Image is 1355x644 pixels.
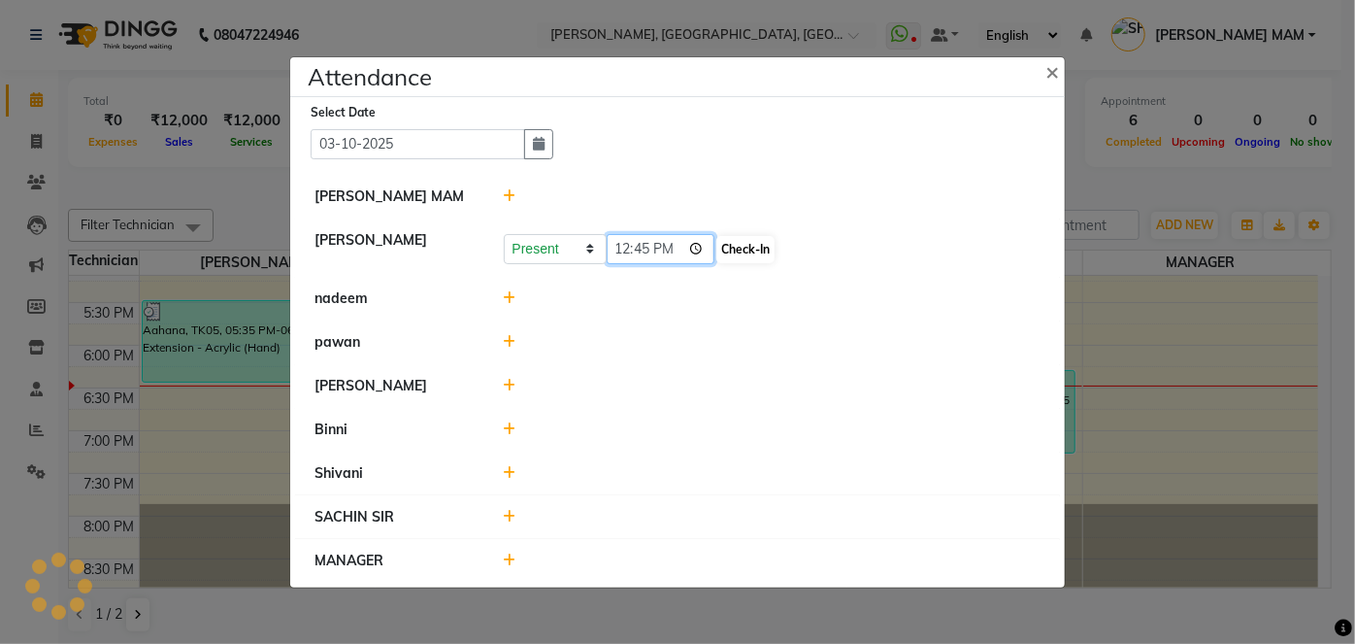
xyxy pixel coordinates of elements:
[300,288,489,309] div: nadeem
[300,332,489,353] div: pawan
[1045,56,1059,85] span: ×
[716,236,775,263] button: Check-In
[308,59,432,94] h4: Attendance
[311,104,376,121] label: Select Date
[311,129,525,159] input: Select date
[300,507,489,527] div: SACHIN SIR
[300,186,489,207] div: [PERSON_NAME] MAM
[1030,44,1078,98] button: Close
[300,376,489,396] div: [PERSON_NAME]
[300,230,489,265] div: [PERSON_NAME]
[300,420,489,440] div: Binni
[300,463,489,484] div: Shivani
[300,551,489,571] div: MANAGER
